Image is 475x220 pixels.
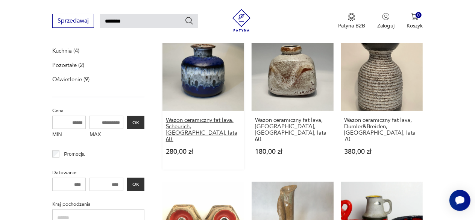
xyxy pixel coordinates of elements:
button: OK [127,178,144,191]
a: Wazon ceramiczny fat lava, Ruscha, Niemcy, lata 60.Wazon ceramiczny fat lava, [GEOGRAPHIC_DATA], ... [252,29,333,170]
label: MIN [52,129,86,141]
button: Sprzedawaj [52,14,94,28]
button: Zaloguj [377,13,395,29]
p: Patyna B2B [338,22,365,29]
h3: Wazon ceramiczny fat lava, Dumler&Breiden, [GEOGRAPHIC_DATA], lata 70. [344,117,419,143]
p: Koszyk [407,22,423,29]
a: Sprzedawaj [52,19,94,24]
button: Szukaj [185,16,194,25]
p: Cena [52,106,144,115]
a: Wazon ceramiczny fat lava, Scheurich, Niemcy, lata 60.Wazon ceramiczny fat lava, Scheurich, [GEOG... [162,29,244,170]
p: 380,00 zł [344,149,419,155]
button: Patyna B2B [338,13,365,29]
img: Ikona medalu [348,13,355,21]
p: 280,00 zł [166,149,241,155]
p: Zaloguj [377,22,395,29]
label: MAX [90,129,123,141]
a: Pozostałe (2) [52,60,84,70]
iframe: Smartsupp widget button [449,190,470,211]
p: Promocja [64,150,85,158]
div: 0 [416,12,422,18]
h3: Wazon ceramiczny fat lava, [GEOGRAPHIC_DATA], [GEOGRAPHIC_DATA], lata 60. [255,117,330,143]
a: Wazon ceramiczny fat lava, Dumler&Breiden, Niemcy, lata 70.Wazon ceramiczny fat lava, Dumler&Brei... [341,29,423,170]
p: 180,00 zł [255,149,330,155]
a: Oświetlenie (9) [52,74,90,85]
img: Ikonka użytkownika [382,13,390,20]
a: Ikona medaluPatyna B2B [338,13,365,29]
p: Datowanie [52,168,144,177]
p: Kraj pochodzenia [52,200,144,208]
button: 0Koszyk [407,13,423,29]
a: Kuchnia (4) [52,46,79,56]
button: OK [127,116,144,129]
img: Patyna - sklep z meblami i dekoracjami vintage [230,9,253,32]
h3: Wazon ceramiczny fat lava, Scheurich, [GEOGRAPHIC_DATA], lata 60. [166,117,241,143]
img: Ikona koszyka [411,13,419,20]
